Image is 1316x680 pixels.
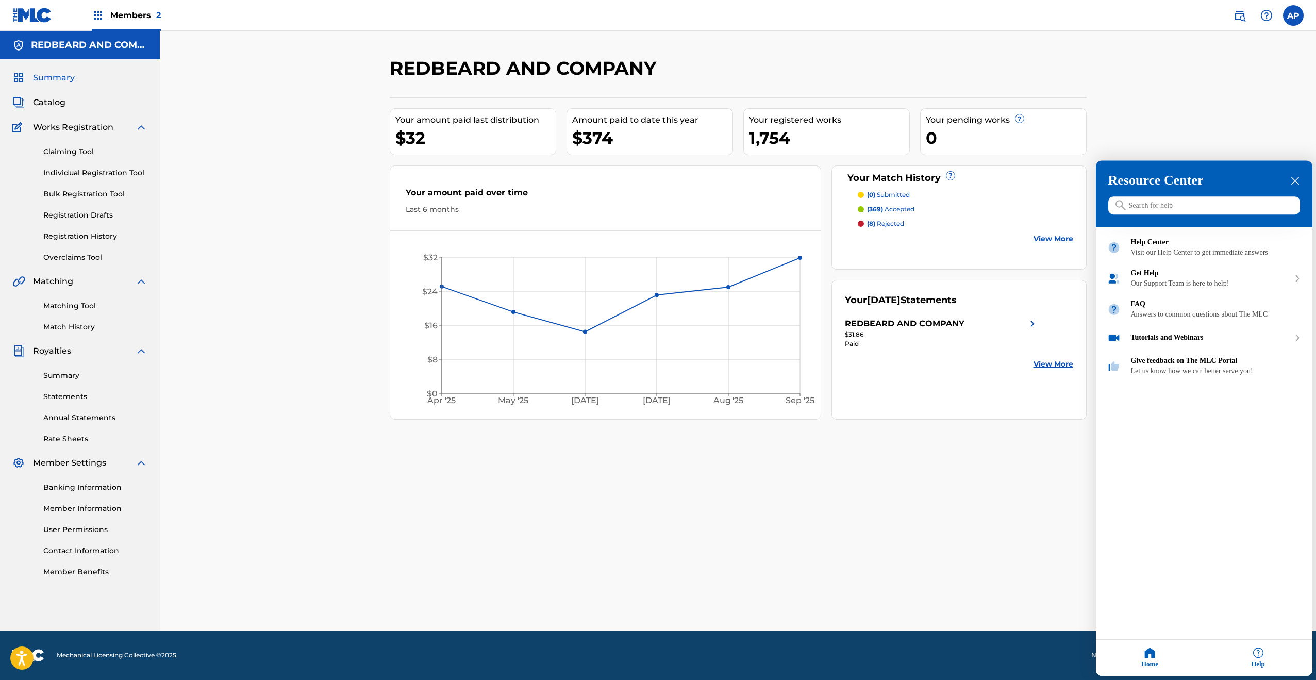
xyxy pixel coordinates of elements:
img: module icon [1107,241,1121,255]
div: FAQ [1096,294,1312,325]
div: Help Center [1096,233,1312,263]
div: Tutorials and Webinars [1096,325,1312,351]
img: module icon [1107,331,1121,345]
div: Answers to common questions about The MLC [1131,311,1301,319]
img: module icon [1107,272,1121,286]
input: Search for help [1108,197,1300,215]
img: module icon [1107,303,1121,317]
img: module icon [1107,360,1121,373]
div: Help Center [1131,239,1301,247]
svg: icon [1115,201,1126,211]
div: Home [1096,640,1204,676]
div: Give feedback on The MLC Portal [1096,351,1312,382]
div: Resource center home modules [1096,227,1312,382]
div: Let us know how we can better serve you! [1131,368,1301,376]
div: Help [1204,640,1312,676]
div: Tutorials and Webinars [1131,334,1290,342]
div: close resource center [1290,176,1300,186]
div: Get Help [1131,270,1290,278]
div: Give feedback on The MLC Portal [1131,357,1301,366]
div: entering resource center home [1096,227,1312,382]
div: Get Help [1096,263,1312,294]
div: FAQ [1131,301,1301,309]
svg: expand [1294,335,1301,342]
svg: expand [1294,275,1301,283]
div: Visit our Help Center to get immediate answers [1131,249,1301,257]
h3: Resource Center [1108,173,1300,189]
div: Our Support Team is here to help! [1131,280,1290,288]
